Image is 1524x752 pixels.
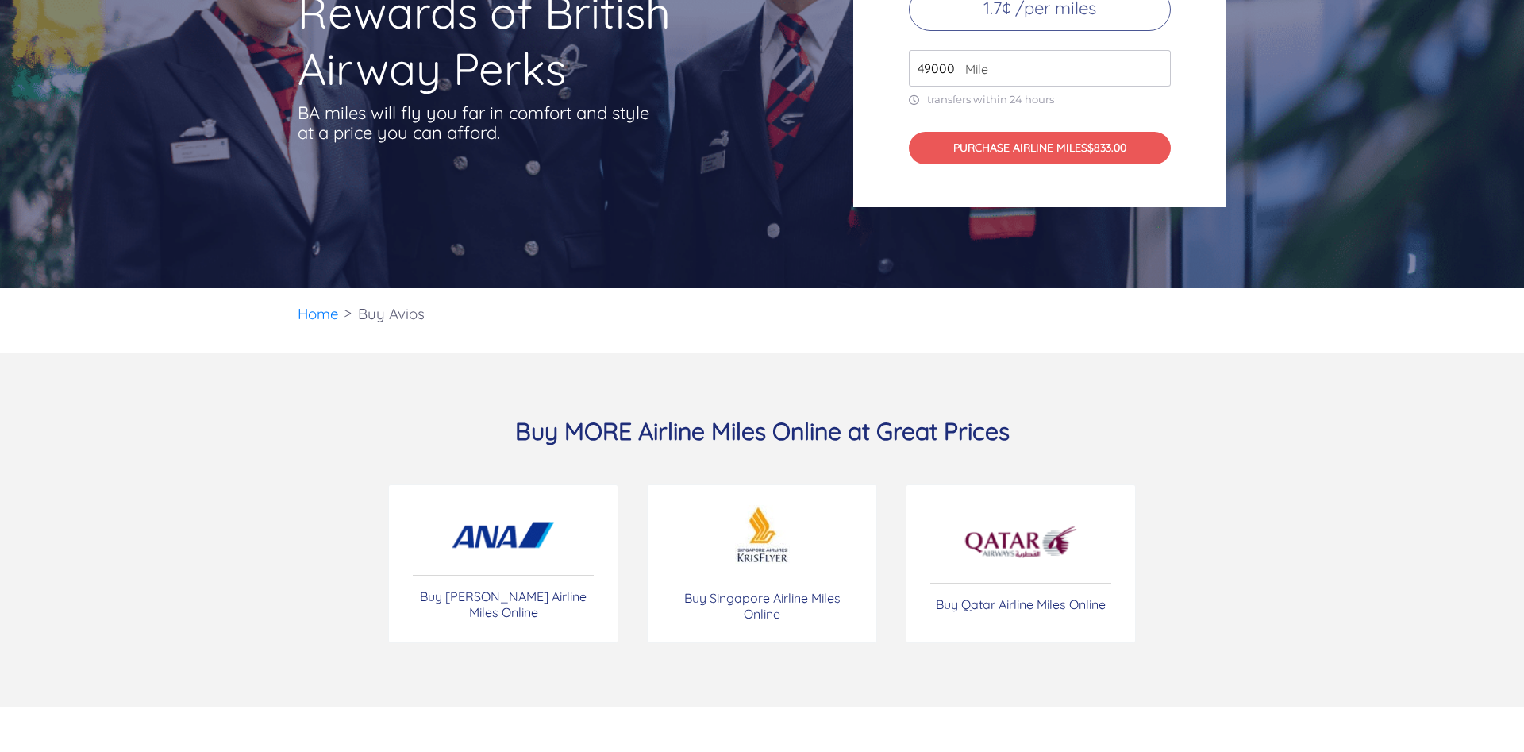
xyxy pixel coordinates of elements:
[448,507,559,562] img: Buy ANA miles online
[647,484,877,643] a: Buy Singapore Airline Miles Online
[350,288,433,340] li: Buy Avios
[906,484,1136,643] a: Buy Qatar Airline Miles Online
[936,596,1106,612] p: Buy Qatar Airline Miles Online
[413,588,594,620] p: Buy [PERSON_NAME] Airline Miles Online
[909,132,1171,164] button: PURCHASE AIRLINE MILES$833.00
[957,60,988,79] span: Mile
[963,515,1078,570] img: Buy Qatr miles online
[298,304,339,323] a: Home
[672,590,852,622] p: Buy Singapore Airline Miles Online
[298,103,655,143] p: BA miles will fly you far in comfort and style at a price you can afford.
[909,93,1171,106] p: transfers within 24 hours
[388,484,618,643] a: Buy [PERSON_NAME] Airline Miles Online
[735,505,790,564] img: Buy British Airways airline miles online
[298,416,1226,446] h3: Buy MORE Airline Miles Online at Great Prices
[1087,141,1126,155] span: $833.00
